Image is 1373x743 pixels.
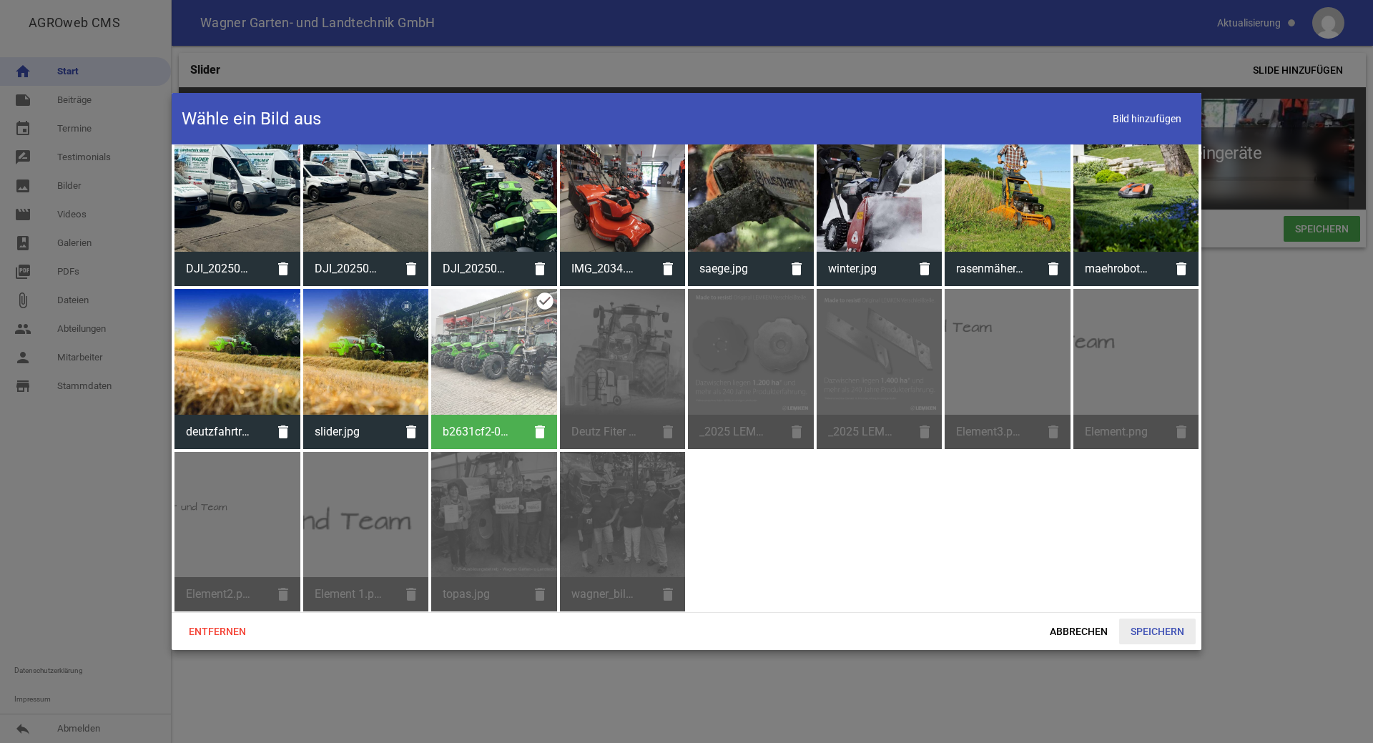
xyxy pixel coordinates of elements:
[907,252,942,286] i: delete
[431,250,523,287] span: DJI_20250628_130827_914.JPEG
[431,413,523,451] span: b2631cf2-0f8a-40aa-9622-228c1991faf6.JPEG
[1119,619,1196,644] span: Speichern
[688,250,779,287] span: saege.jpg
[174,413,266,451] span: deutzfahrtreggerbild.jpg
[523,252,557,286] i: delete
[779,252,814,286] i: delete
[1038,619,1119,644] span: Abbrechen
[1103,104,1191,133] span: Bild hinzufügen
[1164,252,1199,286] i: delete
[177,619,257,644] span: Entfernen
[303,250,395,287] span: DJI_20250628_122252_997.JPEG
[303,413,395,451] span: slider.jpg
[266,415,300,449] i: delete
[651,252,685,286] i: delete
[394,415,428,449] i: delete
[560,250,651,287] span: IMG_2034.JPG
[1036,252,1071,286] i: delete
[182,107,321,130] h4: Wähle ein Bild aus
[945,250,1036,287] span: rasenmäher.jpg
[817,250,908,287] span: winter.jpg
[266,252,300,286] i: delete
[1073,250,1165,287] span: maehroboter.jpg
[523,415,557,449] i: delete
[174,250,266,287] span: DJI_20250628_122252_997.JPG
[394,252,428,286] i: delete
